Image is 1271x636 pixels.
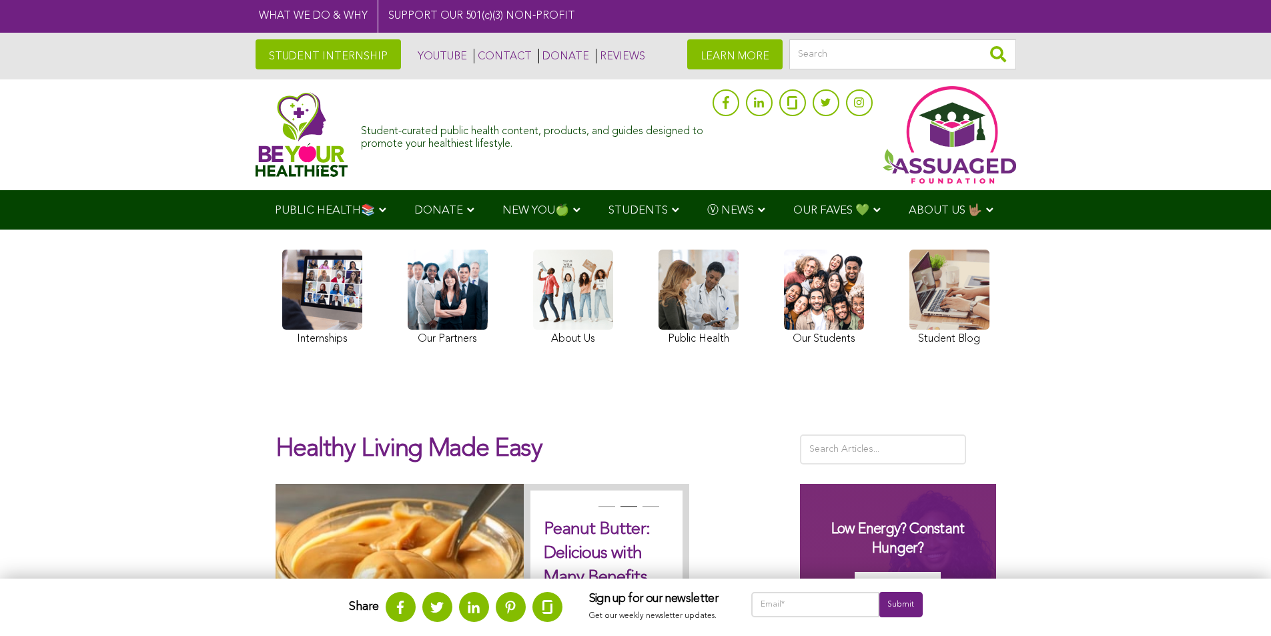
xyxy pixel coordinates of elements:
[909,205,982,216] span: ABOUT US 🤟🏽
[813,520,983,558] h3: Low Energy? Constant Hunger?
[643,506,656,519] button: 3 of 3
[751,592,880,617] input: Email*
[544,517,669,590] h2: Peanut Butter: Delicious with Many Benefits
[589,609,725,624] p: Get our weekly newsletter updates.
[414,205,463,216] span: DONATE
[538,49,589,63] a: DONATE
[1204,572,1271,636] iframe: Chat Widget
[598,506,612,519] button: 1 of 3
[589,592,725,607] h3: Sign up for our newsletter
[855,572,941,597] img: Get Your Guide
[687,39,783,69] a: LEARN MORE
[608,205,668,216] span: STUDENTS
[793,205,869,216] span: OUR FAVES 💚
[620,506,634,519] button: 2 of 3
[800,434,967,464] input: Search Articles...
[502,205,569,216] span: NEW YOU🍏
[256,92,348,177] img: Assuaged
[787,96,797,109] img: glassdoor
[789,39,1016,69] input: Search
[474,49,532,63] a: CONTACT
[879,592,922,617] input: Submit
[596,49,645,63] a: REVIEWS
[256,190,1016,230] div: Navigation Menu
[275,205,375,216] span: PUBLIC HEALTH📚
[256,39,401,69] a: STUDENT INTERNSHIP
[349,601,379,613] strong: Share
[883,86,1016,184] img: Assuaged App
[361,119,705,151] div: Student-curated public health content, products, and guides designed to promote your healthiest l...
[542,600,552,614] img: glassdoor.svg
[707,205,754,216] span: Ⓥ NEWS
[276,434,780,477] h1: Healthy Living Made Easy
[414,49,467,63] a: YOUTUBE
